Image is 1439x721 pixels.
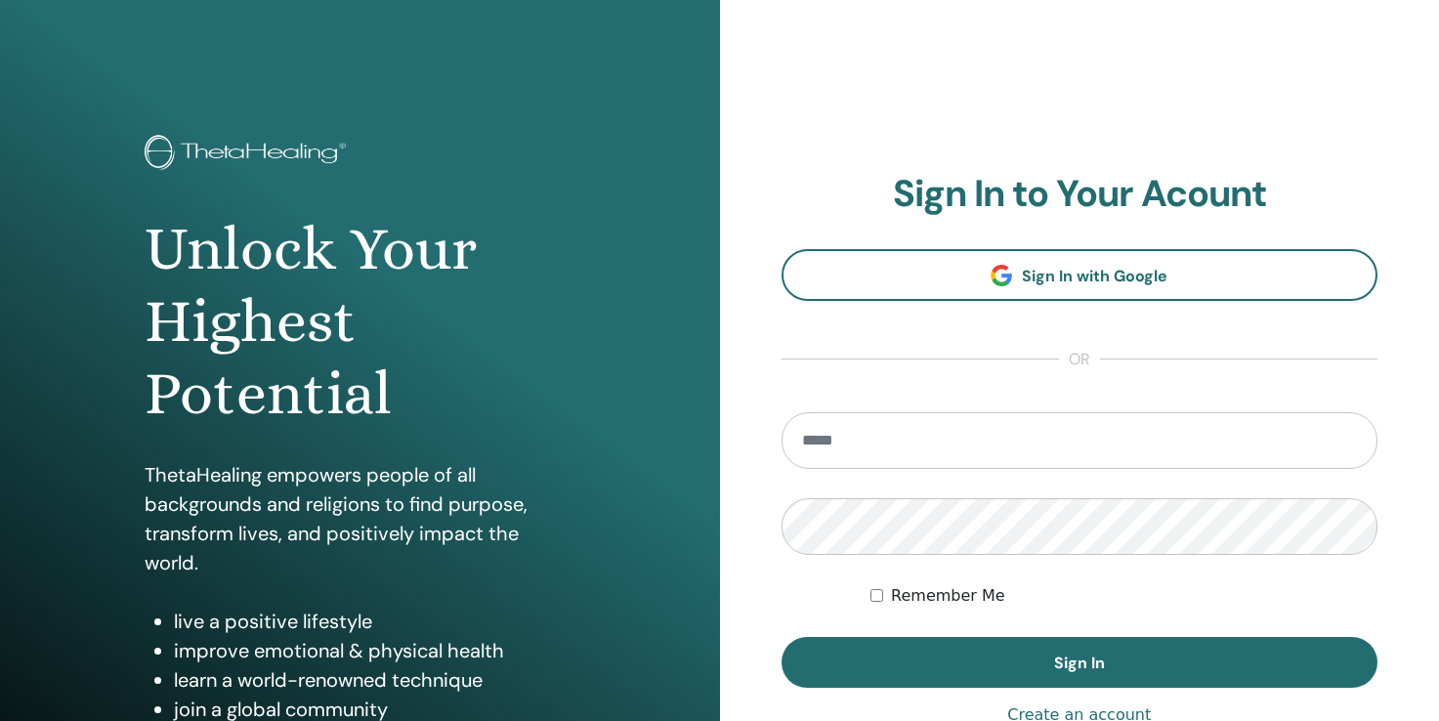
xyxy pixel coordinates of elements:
span: Sign In with Google [1022,266,1167,286]
li: learn a world-renowned technique [174,665,575,695]
span: or [1059,348,1100,371]
p: ThetaHealing empowers people of all backgrounds and religions to find purpose, transform lives, a... [145,460,575,577]
a: Sign In with Google [782,249,1378,301]
label: Remember Me [891,584,1005,608]
div: Keep me authenticated indefinitely or until I manually logout [870,584,1377,608]
h2: Sign In to Your Acount [782,172,1378,217]
h1: Unlock Your Highest Potential [145,213,575,431]
span: Sign In [1054,653,1105,673]
li: live a positive lifestyle [174,607,575,636]
button: Sign In [782,637,1378,688]
li: improve emotional & physical health [174,636,575,665]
